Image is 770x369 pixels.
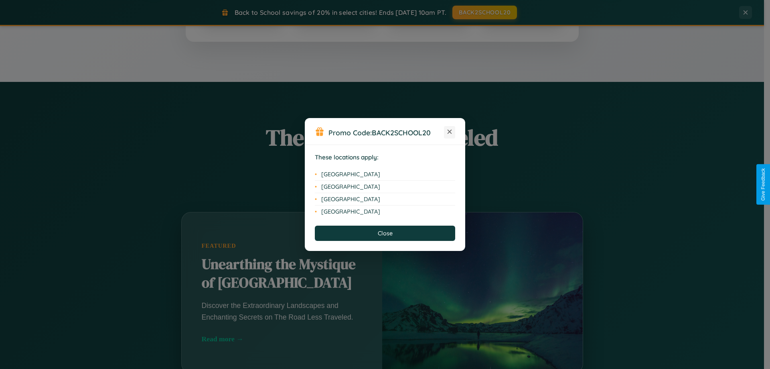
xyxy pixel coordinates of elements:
b: BACK2SCHOOL20 [372,128,431,137]
h3: Promo Code: [328,128,444,137]
div: Give Feedback [760,168,766,201]
li: [GEOGRAPHIC_DATA] [315,193,455,206]
button: Close [315,226,455,241]
strong: These locations apply: [315,153,379,161]
li: [GEOGRAPHIC_DATA] [315,206,455,218]
li: [GEOGRAPHIC_DATA] [315,168,455,181]
li: [GEOGRAPHIC_DATA] [315,181,455,193]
